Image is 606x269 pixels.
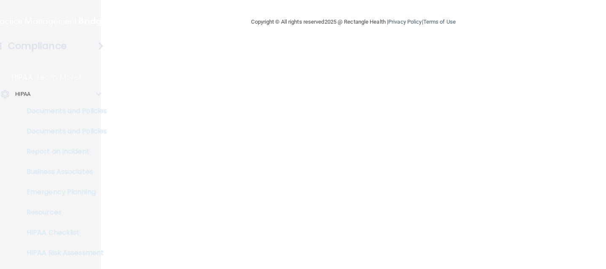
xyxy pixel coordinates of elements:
[11,72,33,82] p: HIPAA
[15,89,31,99] p: HIPAA
[5,107,121,115] p: Documents and Policies
[8,40,67,52] h4: Compliance
[388,19,422,25] a: Privacy Policy
[5,188,121,196] p: Emergency Planning
[5,249,121,257] p: HIPAA Risk Assessment
[5,228,121,237] p: HIPAA Checklist
[423,19,456,25] a: Terms of Use
[5,208,121,217] p: Resources
[200,8,508,35] div: Copyright © All rights reserved 2025 @ Rectangle Health | |
[5,168,121,176] p: Business Associates
[5,127,121,136] p: Documents and Policies
[5,147,121,156] p: Report an Incident
[37,72,82,82] p: Learn More!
